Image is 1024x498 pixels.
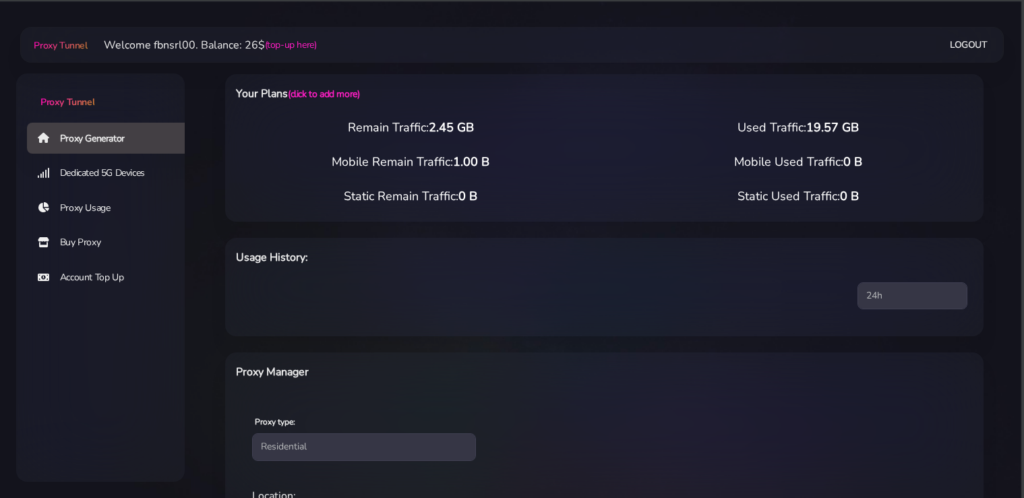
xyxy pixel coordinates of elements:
[840,188,859,204] span: 0 B
[288,88,359,100] a: (click to add more)
[605,187,992,206] div: Static Used Traffic:
[27,158,195,189] a: Dedicated 5G Devices
[429,119,474,135] span: 2.45 GB
[236,363,659,381] h6: Proxy Manager
[236,85,659,102] h6: Your Plans
[31,34,87,56] a: Proxy Tunnel
[217,187,605,206] div: Static Remain Traffic:
[806,119,859,135] span: 19.57 GB
[605,153,992,171] div: Mobile Used Traffic:
[236,249,659,266] h6: Usage History:
[605,119,992,137] div: Used Traffic:
[217,153,605,171] div: Mobile Remain Traffic:
[265,38,317,52] a: (top-up here)
[458,188,477,204] span: 0 B
[27,262,195,293] a: Account Top Up
[16,73,185,109] a: Proxy Tunnel
[453,154,489,170] span: 1.00 B
[843,154,862,170] span: 0 B
[27,227,195,258] a: Buy Proxy
[946,421,1007,481] iframe: Webchat Widget
[27,123,195,154] a: Proxy Generator
[40,96,94,108] span: Proxy Tunnel
[34,39,87,52] span: Proxy Tunnel
[27,193,195,224] a: Proxy Usage
[88,37,317,53] li: Welcome fbnsrl00. Balance: 26$
[217,119,605,137] div: Remain Traffic:
[255,416,295,428] label: Proxy type:
[950,32,988,57] a: Logout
